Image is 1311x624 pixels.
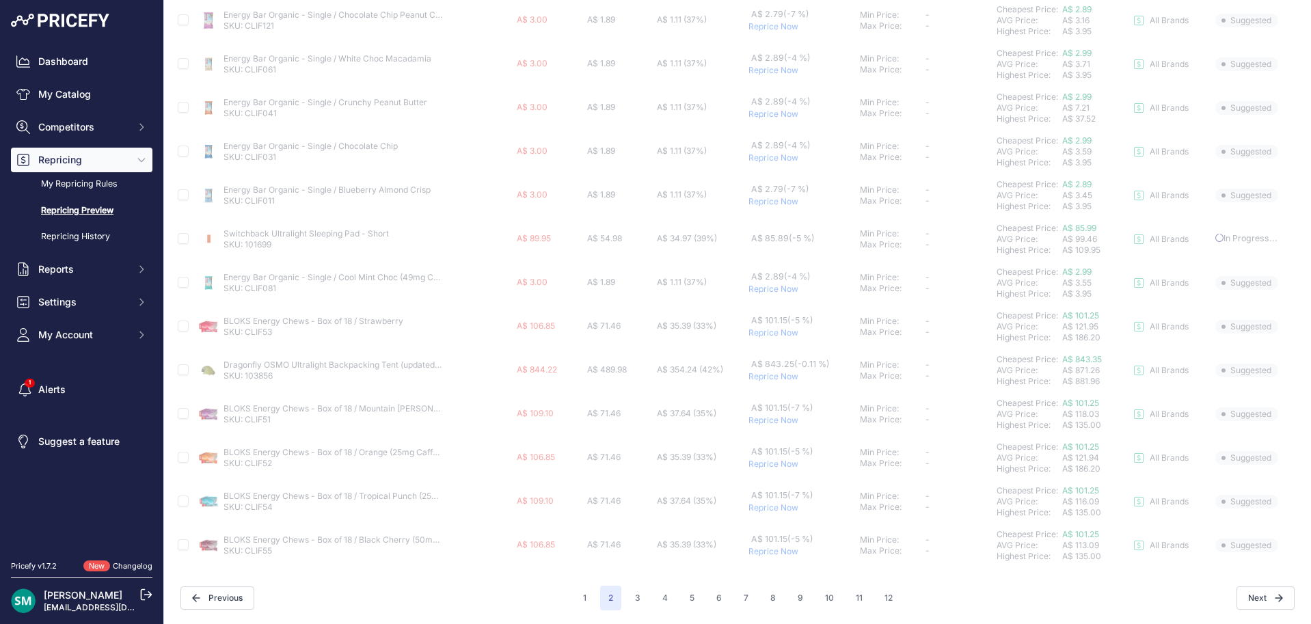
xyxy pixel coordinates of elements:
[1062,4,1092,14] span: A$ 2.89
[224,534,475,545] a: BLOKS Energy Chews - Box of 18 / Black Cherry (50mg Caffeine)
[784,271,811,282] span: (-4 %)
[787,315,813,325] span: (-5 %)
[787,403,813,413] span: (-7 %)
[997,398,1058,408] a: Cheapest Price:
[748,65,854,76] p: Reprice Now
[1062,529,1099,539] span: A$ 101.25
[751,233,815,243] span: A$ 85.89
[751,490,813,500] span: A$ 101.15
[751,9,809,19] span: A$ 2.79
[997,70,1051,80] a: Highest Price:
[224,228,389,239] a: Switchback Ultralight Sleeping Pad - Short
[657,146,707,156] span: A$ 1.11 (37%)
[1215,407,1278,421] span: Suggested
[748,196,854,207] p: Reprice Now
[997,92,1058,102] a: Cheapest Price:
[1133,103,1189,113] a: All Brands
[708,586,730,610] button: Go to page 6
[1062,201,1092,211] span: A$ 3.95
[997,288,1051,299] a: Highest Price:
[783,9,809,19] span: (-7 %)
[787,490,813,500] span: (-7 %)
[751,184,809,194] span: A$ 2.79
[1215,495,1278,508] span: Suggested
[1062,223,1096,233] a: A$ 85.99
[751,140,811,150] span: A$ 2.89
[997,59,1062,70] div: AVG Price:
[587,233,622,243] span: A$ 54.98
[1062,179,1092,189] a: A$ 2.89
[925,21,930,31] span: -
[113,561,152,571] a: Changelog
[1215,101,1278,115] span: Suggested
[11,14,109,27] img: Pricefy Logo
[1062,420,1101,430] span: A$ 135.00
[517,189,548,200] span: A$ 3.00
[38,120,128,134] span: Competitors
[1062,267,1092,277] a: A$ 2.99
[860,228,925,239] div: Min Price:
[751,446,813,457] span: A$ 101.15
[784,53,811,63] span: (-4 %)
[997,332,1051,342] a: Highest Price:
[1062,442,1099,452] a: A$ 101.25
[997,409,1062,420] div: AVG Price:
[925,403,930,413] span: -
[997,507,1051,517] a: Highest Price:
[224,370,273,381] a: SKU: 103856
[860,53,925,64] div: Min Price:
[1215,189,1278,202] span: Suggested
[860,10,925,21] div: Min Price:
[997,277,1062,288] div: AVG Price:
[517,146,548,156] span: A$ 3.00
[224,458,272,468] a: SKU: CLIF52
[44,589,122,601] a: [PERSON_NAME]
[751,359,830,369] span: A$ 843.25
[224,195,275,206] a: SKU: CLIF011
[224,21,274,31] a: SKU: CLIF121
[784,96,811,107] span: (-4 %)
[1215,14,1278,27] span: Suggested
[1150,146,1189,157] p: All Brands
[1062,190,1128,201] div: A$ 3.45
[748,327,854,338] p: Reprice Now
[784,140,811,150] span: (-4 %)
[1062,485,1099,496] a: A$ 101.25
[1150,234,1189,245] p: All Brands
[783,184,809,194] span: (-7 %)
[11,429,152,454] a: Suggest a feature
[860,239,925,250] div: Max Price:
[1062,332,1100,342] span: A$ 186.20
[517,364,557,375] span: A$ 844.22
[997,201,1051,211] a: Highest Price:
[1133,234,1189,245] a: All Brands
[657,14,707,25] span: A$ 1.11 (37%)
[925,360,930,370] span: -
[1062,26,1092,36] span: A$ 3.95
[587,452,621,462] span: A$ 71.46
[224,327,272,337] a: SKU: CLIF53
[997,354,1058,364] a: Cheapest Price:
[11,49,152,544] nav: Sidebar
[751,403,813,413] span: A$ 101.15
[11,377,152,402] a: Alerts
[1150,321,1189,332] p: All Brands
[224,447,452,457] a: BLOKS Energy Chews - Box of 18 / Orange (25mg Caffeine)
[1133,190,1189,201] a: All Brands
[587,321,621,331] span: A$ 71.46
[997,310,1058,321] a: Cheapest Price:
[1062,277,1128,288] div: A$ 3.55
[1133,277,1189,288] a: All Brands
[1062,70,1092,80] span: A$ 3.95
[1150,540,1189,551] p: All Brands
[224,239,271,249] a: SKU: 101699
[1133,365,1189,376] a: All Brands
[587,496,621,506] span: A$ 71.46
[925,10,930,20] span: -
[1215,320,1278,334] span: Suggested
[860,108,925,119] div: Max Price:
[11,199,152,223] a: Repricing Preview
[657,58,707,68] span: A$ 1.11 (37%)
